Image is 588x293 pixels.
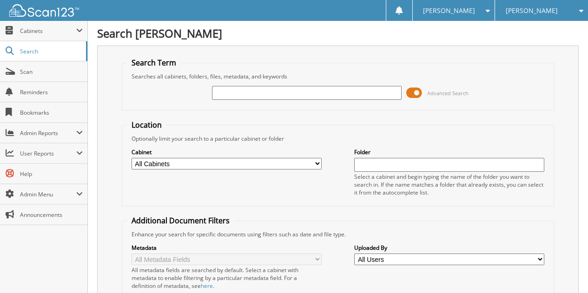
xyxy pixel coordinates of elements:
label: Uploaded By [354,244,544,252]
div: Optionally limit your search to a particular cabinet or folder [127,135,549,143]
span: Cabinets [20,27,76,35]
span: Help [20,170,83,178]
legend: Location [127,120,166,130]
img: scan123-logo-white.svg [9,4,79,17]
div: Enhance your search for specific documents using filters such as date and file type. [127,230,549,238]
a: here [201,282,213,290]
iframe: Chat Widget [542,248,588,293]
span: User Reports [20,150,76,157]
span: Admin Menu [20,190,76,198]
label: Folder [354,148,544,156]
span: [PERSON_NAME] [423,8,475,13]
span: [PERSON_NAME] [506,8,558,13]
legend: Search Term [127,58,181,68]
span: Scan [20,68,83,76]
label: Cabinet [132,148,322,156]
div: All metadata fields are searched by default. Select a cabinet with metadata to enable filtering b... [132,266,322,290]
div: Searches all cabinets, folders, files, metadata, and keywords [127,72,549,80]
div: Select a cabinet and begin typing the name of the folder you want to search in. If the name match... [354,173,544,196]
span: Reminders [20,88,83,96]
legend: Additional Document Filters [127,215,234,226]
span: Search [20,47,81,55]
span: Bookmarks [20,109,83,117]
label: Metadata [132,244,322,252]
span: Announcements [20,211,83,219]
span: Advanced Search [427,90,469,97]
span: Admin Reports [20,129,76,137]
h1: Search [PERSON_NAME] [97,26,579,41]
